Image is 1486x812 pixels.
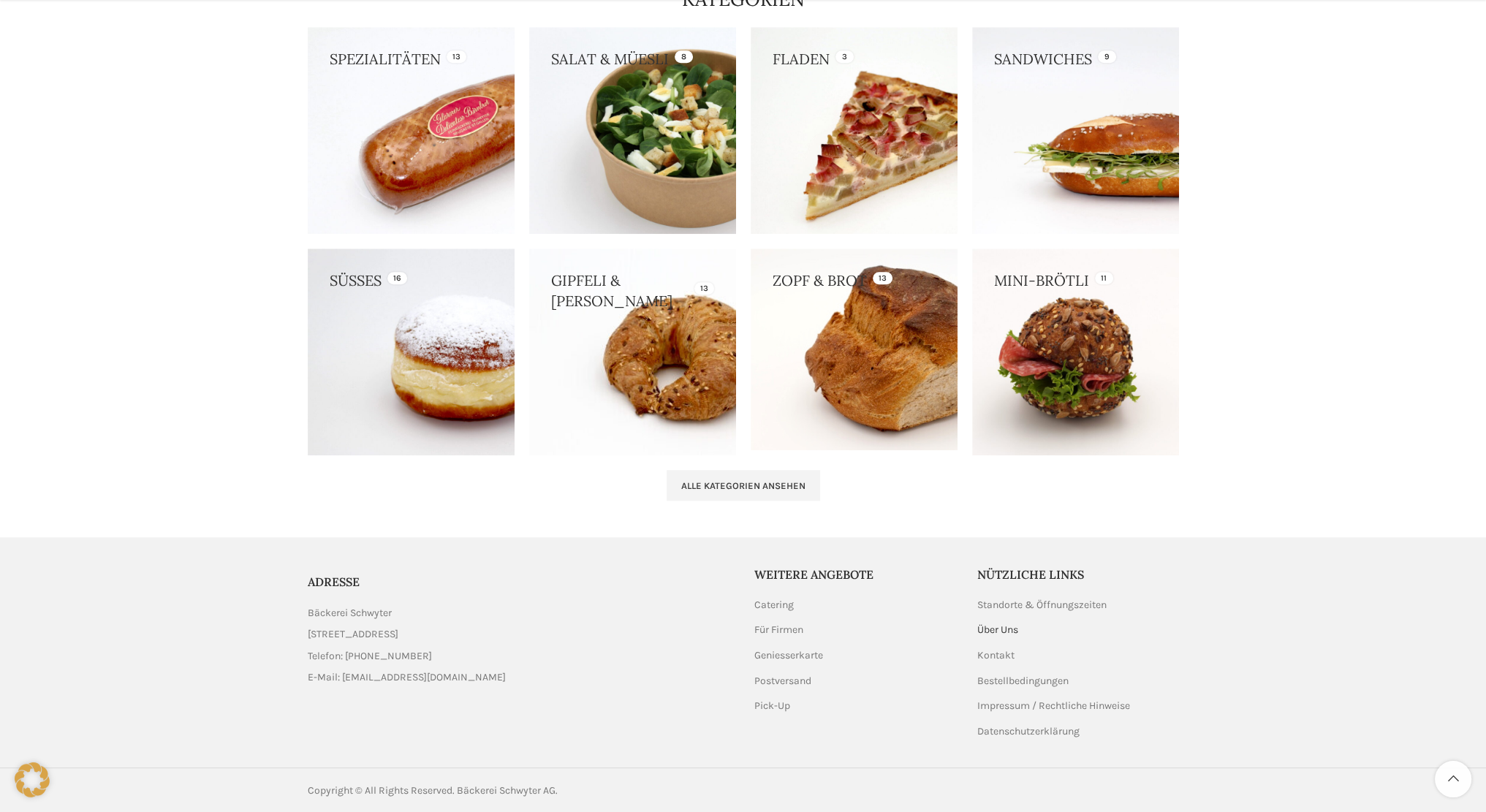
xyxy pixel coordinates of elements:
a: Über Uns [977,623,1020,637]
span: ADRESSE [308,574,360,589]
a: Postversand [754,674,813,688]
a: Catering [754,598,795,612]
a: Bestellbedingungen [977,674,1070,688]
a: List item link [308,648,732,664]
span: Alle Kategorien ansehen [681,480,805,492]
span: Bäckerei Schwyter [308,605,392,621]
a: List item link [308,669,732,686]
a: Geniesserkarte [754,648,824,663]
a: Kontakt [977,648,1016,663]
a: Für Firmen [754,623,805,637]
h5: Nützliche Links [977,566,1179,583]
div: Copyright © All Rights Reserved. Bäckerei Schwyter AG. [308,783,736,799]
a: Pick-Up [754,699,792,713]
span: [STREET_ADDRESS] [308,626,398,642]
a: Impressum / Rechtliche Hinweise [977,699,1131,713]
a: Alle Kategorien ansehen [667,470,820,501]
a: Scroll to top button [1435,761,1471,797]
a: Standorte & Öffnungszeiten [977,598,1108,612]
h5: Weitere Angebote [754,566,956,583]
a: Datenschutzerklärung [977,724,1081,739]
